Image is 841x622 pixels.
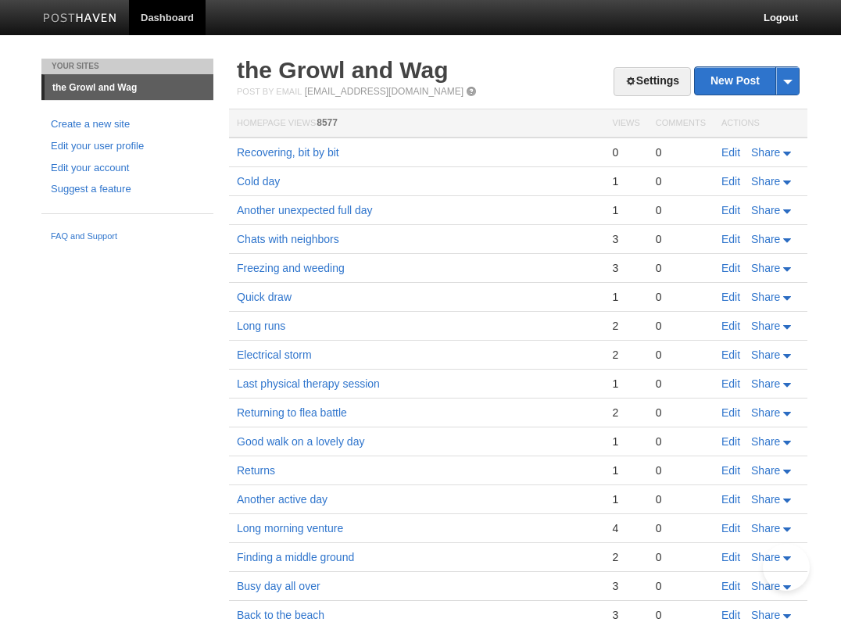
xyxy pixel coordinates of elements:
span: Share [751,435,780,448]
div: 3 [612,232,639,246]
a: FAQ and Support [51,230,204,244]
div: 0 [656,319,706,333]
div: 1 [612,203,639,217]
a: Edit your account [51,160,204,177]
a: Long runs [237,320,285,332]
div: 0 [656,492,706,506]
span: Share [751,493,780,506]
a: Returning to flea battle [237,406,347,419]
span: Share [751,146,780,159]
a: Edit [721,551,740,563]
span: Post by Email [237,87,302,96]
div: 0 [656,463,706,477]
div: 0 [656,579,706,593]
a: Good walk on a lovely day [237,435,364,448]
span: Share [751,262,780,274]
a: Settings [614,67,691,96]
a: Edit [721,522,740,534]
span: Share [751,609,780,621]
div: 3 [612,608,639,622]
img: Posthaven-bar [43,13,117,25]
a: Returns [237,464,275,477]
span: Share [751,522,780,534]
iframe: Help Scout Beacon - Open [763,544,810,591]
a: Edit [721,435,740,448]
div: 0 [656,290,706,304]
div: 1 [612,290,639,304]
div: 0 [656,550,706,564]
a: Edit [721,377,740,390]
div: 2 [612,406,639,420]
div: 0 [656,203,706,217]
div: 0 [656,348,706,362]
div: 1 [612,174,639,188]
a: Edit [721,580,740,592]
th: Comments [648,109,714,138]
div: 0 [656,521,706,535]
a: Edit [721,262,740,274]
a: Edit [721,204,740,216]
a: Last physical therapy session [237,377,380,390]
div: 0 [656,174,706,188]
span: Share [751,377,780,390]
a: Electrical storm [237,349,312,361]
div: 0 [656,608,706,622]
a: Cold day [237,175,280,188]
span: Share [751,233,780,245]
a: Edit [721,291,740,303]
div: 0 [656,406,706,420]
th: Homepage Views [229,109,604,138]
div: 2 [612,319,639,333]
span: 8577 [317,117,338,128]
div: 0 [612,145,639,159]
a: Suggest a feature [51,181,204,198]
div: 0 [656,261,706,275]
div: 1 [612,463,639,477]
a: Back to the beach [237,609,324,621]
div: 4 [612,521,639,535]
div: 2 [612,348,639,362]
a: the Growl and Wag [45,75,213,100]
span: Share [751,320,780,332]
a: Edit [721,493,740,506]
span: Share [751,204,780,216]
a: Finding a middle ground [237,551,354,563]
div: 1 [612,434,639,449]
a: Edit [721,146,740,159]
a: the Growl and Wag [237,57,449,83]
div: 0 [656,145,706,159]
a: New Post [695,67,799,95]
a: Freezing and weeding [237,262,345,274]
div: 1 [612,377,639,391]
span: Share [751,464,780,477]
div: 2 [612,550,639,564]
a: Edit [721,233,740,245]
span: Share [751,580,780,592]
a: Edit [721,320,740,332]
a: Chats with neighbors [237,233,339,245]
div: 0 [656,232,706,246]
a: [EMAIL_ADDRESS][DOMAIN_NAME] [305,86,463,97]
a: Busy day all over [237,580,320,592]
a: Edit [721,175,740,188]
span: Share [751,551,780,563]
div: 3 [612,579,639,593]
span: Share [751,175,780,188]
span: Share [751,349,780,361]
a: Another unexpected full day [237,204,373,216]
a: Recovering, bit by bit [237,146,339,159]
th: Actions [714,109,807,138]
a: Edit [721,609,740,621]
a: Edit [721,464,740,477]
a: Edit [721,406,740,419]
div: 1 [612,492,639,506]
div: 0 [656,434,706,449]
li: Your Sites [41,59,213,74]
span: Share [751,291,780,303]
a: Edit [721,349,740,361]
a: Long morning venture [237,522,343,534]
a: Quick draw [237,291,292,303]
a: Another active day [237,493,327,506]
span: Share [751,406,780,419]
div: 0 [656,377,706,391]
